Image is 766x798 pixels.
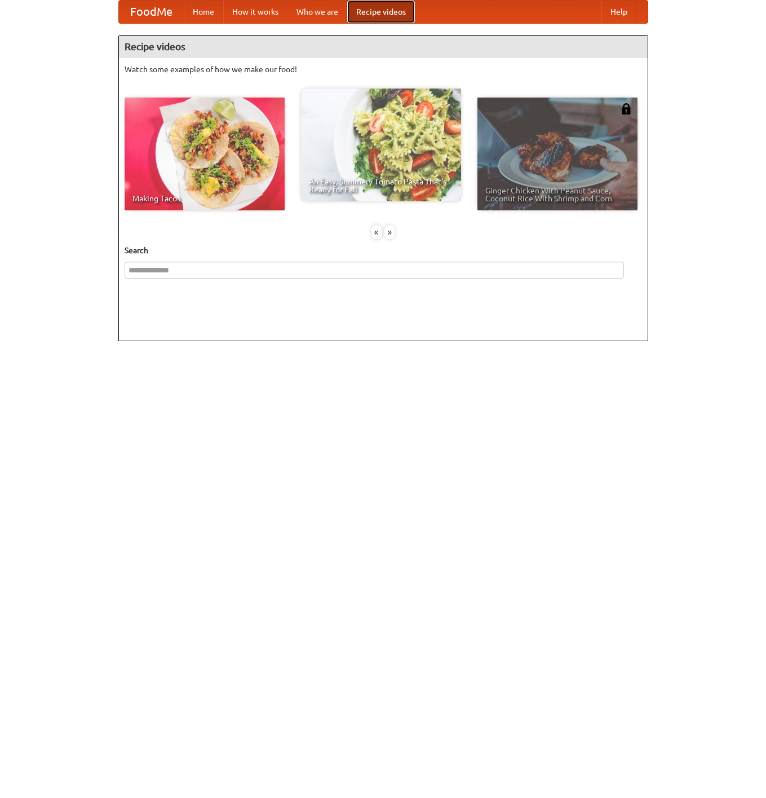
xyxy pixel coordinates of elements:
p: Watch some examples of how we make our food! [125,64,642,75]
div: « [371,225,382,239]
span: An Easy, Summery Tomato Pasta That's Ready for Fall [309,178,453,193]
span: Making Tacos [132,195,277,202]
a: FoodMe [119,1,184,23]
a: Who we are [287,1,347,23]
a: An Easy, Summery Tomato Pasta That's Ready for Fall [301,89,461,201]
h4: Recipe videos [119,36,648,58]
div: » [384,225,395,239]
h5: Search [125,245,642,256]
a: How it works [223,1,287,23]
a: Help [601,1,636,23]
img: 483408.png [621,103,632,114]
a: Making Tacos [125,98,285,210]
a: Recipe videos [347,1,415,23]
a: Home [184,1,223,23]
